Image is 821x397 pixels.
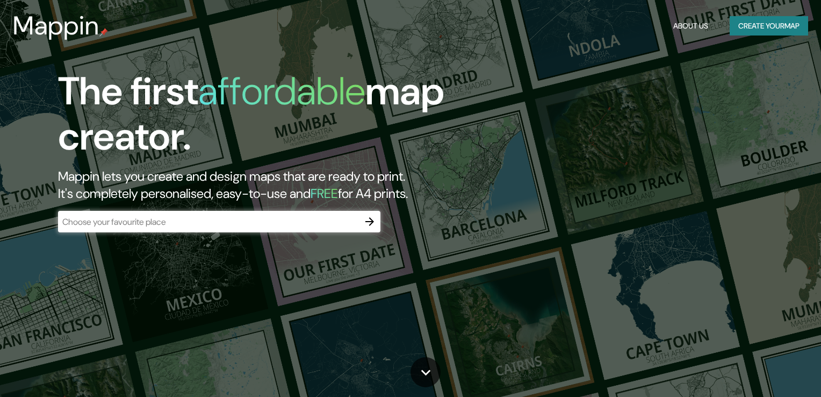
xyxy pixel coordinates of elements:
h3: Mappin [13,11,99,41]
button: Create yourmap [730,16,808,36]
h5: FREE [311,185,338,202]
img: mappin-pin [99,28,108,37]
button: About Us [669,16,712,36]
h1: affordable [198,66,365,116]
input: Choose your favourite place [58,216,359,228]
h2: Mappin lets you create and design maps that are ready to print. It's completely personalised, eas... [58,168,469,202]
h1: The first map creator. [58,69,469,168]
